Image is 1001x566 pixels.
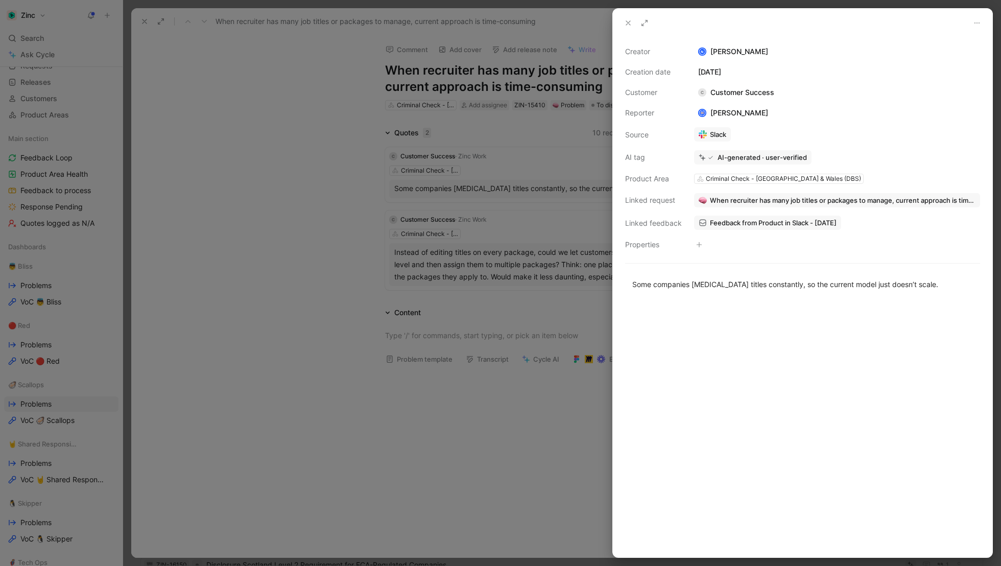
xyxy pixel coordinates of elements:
a: Feedback from Product in Slack - [DATE] [694,216,841,230]
button: 🧠When recruiter has many job titles or packages to manage, current approach is time-consuming [694,193,980,207]
div: Linked feedback [625,217,682,229]
div: [PERSON_NAME] [694,45,980,58]
div: AI-generated · user-verified [718,153,807,162]
div: N [699,49,706,55]
div: Reporter [625,107,682,119]
div: Product Area [625,173,682,185]
div: Creation date [625,66,682,78]
div: Properties [625,239,682,251]
div: Customer [625,86,682,99]
div: [PERSON_NAME] [694,107,772,119]
div: Some companies [MEDICAL_DATA] titles constantly, so the current model just doesn’t scale. [632,279,973,290]
div: Source [625,129,682,141]
span: Feedback from Product in Slack - [DATE] [710,218,837,227]
div: Criminal Check - [GEOGRAPHIC_DATA] & Wales (DBS) [706,174,861,184]
div: AI tag [625,151,682,163]
span: When recruiter has many job titles or packages to manage, current approach is time-consuming [710,196,975,205]
img: 🧠 [699,196,707,204]
div: Creator [625,45,682,58]
div: Customer Success [694,86,778,99]
div: Linked request [625,194,682,206]
a: Slack [694,127,731,141]
div: C [698,88,706,97]
div: [DATE] [694,66,980,78]
img: avatar [699,110,706,116]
